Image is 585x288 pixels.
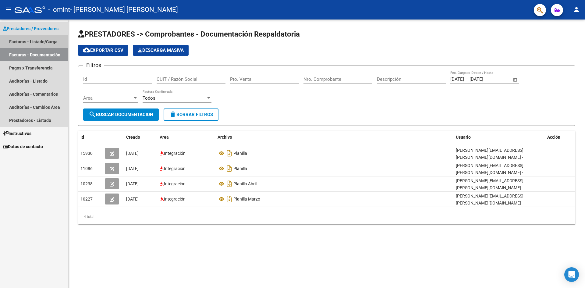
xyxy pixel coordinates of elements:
span: Instructivos [3,130,31,137]
span: PRESTADORES -> Comprobantes - Documentación Respaldatoria [78,30,300,38]
span: Integración [164,197,186,201]
span: [PERSON_NAME][EMAIL_ADDRESS][PERSON_NAME][DOMAIN_NAME] - [PERSON_NAME] [456,163,523,182]
span: Descarga Masiva [138,48,184,53]
span: [DATE] [126,197,139,201]
span: [DATE] [126,151,139,156]
span: 10227 [80,197,93,201]
span: 15930 [80,151,93,156]
button: Open calendar [512,76,519,83]
span: [PERSON_NAME][EMAIL_ADDRESS][PERSON_NAME][DOMAIN_NAME] - [PERSON_NAME] [456,148,523,167]
i: Descargar documento [225,194,233,204]
datatable-header-cell: Area [157,131,215,144]
span: - [PERSON_NAME] [PERSON_NAME] [70,3,178,16]
span: Datos de contacto [3,143,43,150]
mat-icon: person [573,6,580,13]
datatable-header-cell: Usuario [453,131,545,144]
button: Descarga Masiva [133,45,189,56]
span: Exportar CSV [83,48,123,53]
span: 10238 [80,181,93,186]
span: Prestadores / Proveedores [3,25,58,32]
i: Descargar documento [225,179,233,189]
button: Buscar Documentacion [83,108,159,121]
span: Creado [126,135,140,140]
datatable-header-cell: Id [78,131,102,144]
span: - omint [48,3,70,16]
span: Planilla [233,166,247,171]
span: Área [83,95,133,101]
datatable-header-cell: Archivo [215,131,453,144]
span: Todos [143,95,155,101]
span: Id [80,135,84,140]
span: Buscar Documentacion [89,112,153,117]
mat-icon: cloud_download [83,46,90,54]
span: Borrar Filtros [169,112,213,117]
span: Integración [164,151,186,156]
input: Start date [450,76,464,82]
span: Archivo [218,135,232,140]
input: End date [470,76,499,82]
button: Exportar CSV [78,45,128,56]
div: 4 total [78,209,575,224]
span: – [465,76,468,82]
span: 11086 [80,166,93,171]
mat-icon: search [89,111,96,118]
i: Descargar documento [225,148,233,158]
mat-icon: delete [169,111,176,118]
span: [DATE] [126,181,139,186]
span: Integración [164,181,186,186]
span: [DATE] [126,166,139,171]
span: Acción [547,135,560,140]
span: Integración [164,166,186,171]
span: [PERSON_NAME][EMAIL_ADDRESS][PERSON_NAME][DOMAIN_NAME] - [PERSON_NAME] [456,194,523,212]
button: Borrar Filtros [164,108,218,121]
app-download-masive: Descarga masiva de comprobantes (adjuntos) [133,45,189,56]
span: Planilla Abril [233,181,257,186]
span: Planilla Marzo [233,197,260,201]
datatable-header-cell: Creado [124,131,157,144]
mat-icon: menu [5,6,12,13]
span: Usuario [456,135,471,140]
datatable-header-cell: Acción [545,131,575,144]
h3: Filtros [83,61,104,69]
span: Planilla [233,151,247,156]
span: Area [160,135,169,140]
i: Descargar documento [225,164,233,173]
span: [PERSON_NAME][EMAIL_ADDRESS][PERSON_NAME][DOMAIN_NAME] - [PERSON_NAME] [456,178,523,197]
div: Open Intercom Messenger [564,267,579,282]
